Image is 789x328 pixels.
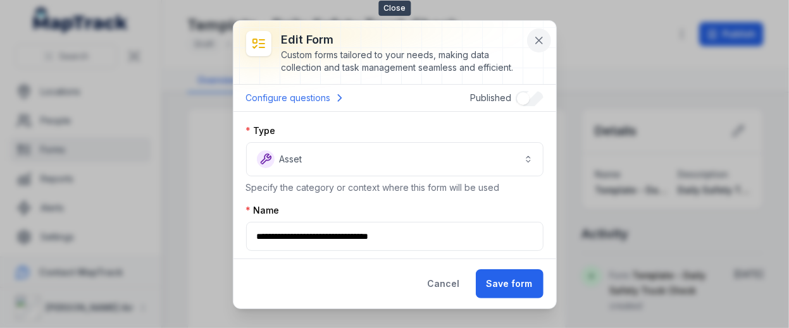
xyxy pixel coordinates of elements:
span: Close [378,1,411,16]
button: Cancel [417,269,471,298]
span: Published [471,92,512,103]
p: Provide a clear and recognisable name for the form [246,256,544,269]
label: Name [246,204,280,217]
div: Custom forms tailored to your needs, making data collection and task management seamless and effi... [282,49,523,74]
label: Type [246,125,276,137]
h3: Edit form [282,31,523,49]
p: Specify the category or context where this form will be used [246,181,544,194]
button: Save form [476,269,544,298]
button: Asset [246,142,544,176]
a: Configure questions [246,90,346,106]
